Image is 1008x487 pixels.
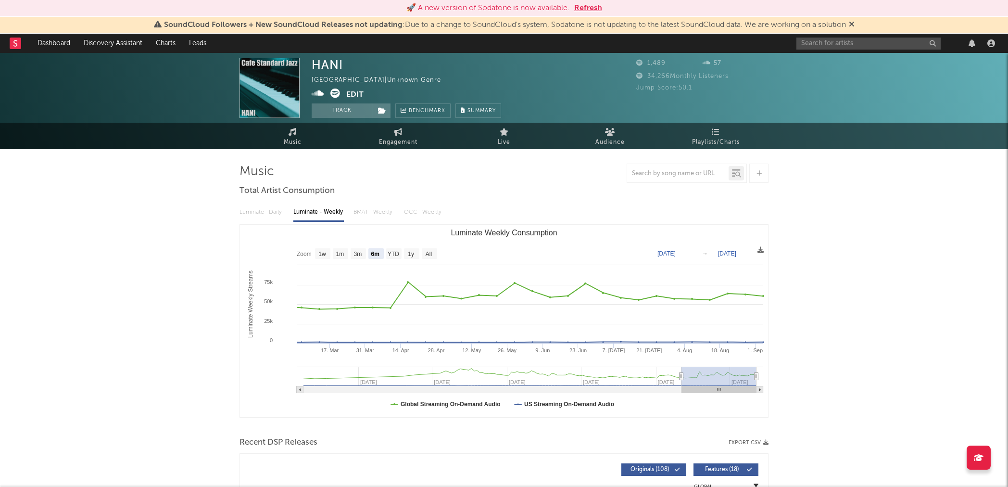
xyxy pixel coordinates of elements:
div: 🚀 A new version of Sodatone is now available. [406,2,569,14]
a: Music [239,123,345,149]
text: 50k [264,298,273,304]
text: Global Streaming On-Demand Audio [401,401,501,408]
text: 7. [DATE] [603,347,625,353]
text: Luminate Weekly Consumption [451,229,557,237]
button: Summary [455,103,501,118]
text: 31. Mar [356,347,375,353]
text: 23. Jun [569,347,587,353]
span: Playlists/Charts [692,137,740,148]
button: Refresh [574,2,602,14]
a: Benchmark [395,103,451,118]
a: Dashboard [31,34,77,53]
text: 21. [DATE] [636,347,662,353]
text: US Streaming On-Demand Audio [524,401,614,408]
span: Audience [595,137,625,148]
svg: Luminate Weekly Consumption [240,225,768,417]
div: Luminate - Weekly [293,204,344,220]
span: Features ( 18 ) [700,467,744,473]
text: 75k [264,279,273,285]
text: Zoom [297,251,312,257]
span: 1,489 [636,60,666,66]
div: [GEOGRAPHIC_DATA] | Unknown Genre [312,75,452,86]
text: YTD [388,251,399,257]
a: Leads [182,34,213,53]
text: 25k [264,318,273,324]
button: Track [312,103,372,118]
span: 34,266 Monthly Listeners [636,73,729,79]
span: Recent DSP Releases [239,437,317,449]
a: Playlists/Charts [663,123,769,149]
a: Audience [557,123,663,149]
span: Music [284,137,302,148]
span: SoundCloud Followers + New SoundCloud Releases not updating [164,21,403,29]
a: Discovery Assistant [77,34,149,53]
span: 57 [703,60,721,66]
input: Search for artists [796,38,941,50]
span: Dismiss [849,21,855,29]
text: 12. May [462,347,481,353]
a: Engagement [345,123,451,149]
text: 1m [336,251,344,257]
text: [DATE] [718,250,736,257]
span: : Due to a change to SoundCloud's system, Sodatone is not updating to the latest SoundCloud data.... [164,21,846,29]
text: 1. Sep [747,347,763,353]
text: → [702,250,708,257]
text: 28. Apr [428,347,445,353]
text: All [426,251,432,257]
button: Edit [346,89,364,101]
span: Total Artist Consumption [239,185,335,197]
span: Benchmark [409,105,445,117]
text: [DATE] [657,250,676,257]
a: Charts [149,34,182,53]
text: 3m [354,251,362,257]
text: 1y [408,251,414,257]
input: Search by song name or URL [627,170,729,178]
text: 1w [318,251,326,257]
span: Summary [467,108,496,114]
text: 26. May [498,347,517,353]
span: Engagement [379,137,417,148]
button: Originals(108) [621,463,686,476]
div: HANI [312,58,343,72]
button: Export CSV [729,440,769,446]
text: 14. Apr [392,347,409,353]
a: Live [451,123,557,149]
text: 9. Jun [535,347,550,353]
text: 0 [270,337,273,343]
button: Features(18) [693,463,758,476]
span: Originals ( 108 ) [628,467,672,473]
span: Live [498,137,510,148]
text: 17. Mar [321,347,339,353]
text: 6m [371,251,379,257]
text: Luminate Weekly Streams [247,270,254,338]
text: 4. Aug [677,347,692,353]
span: Jump Score: 50.1 [636,85,692,91]
text: 18. Aug [711,347,729,353]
